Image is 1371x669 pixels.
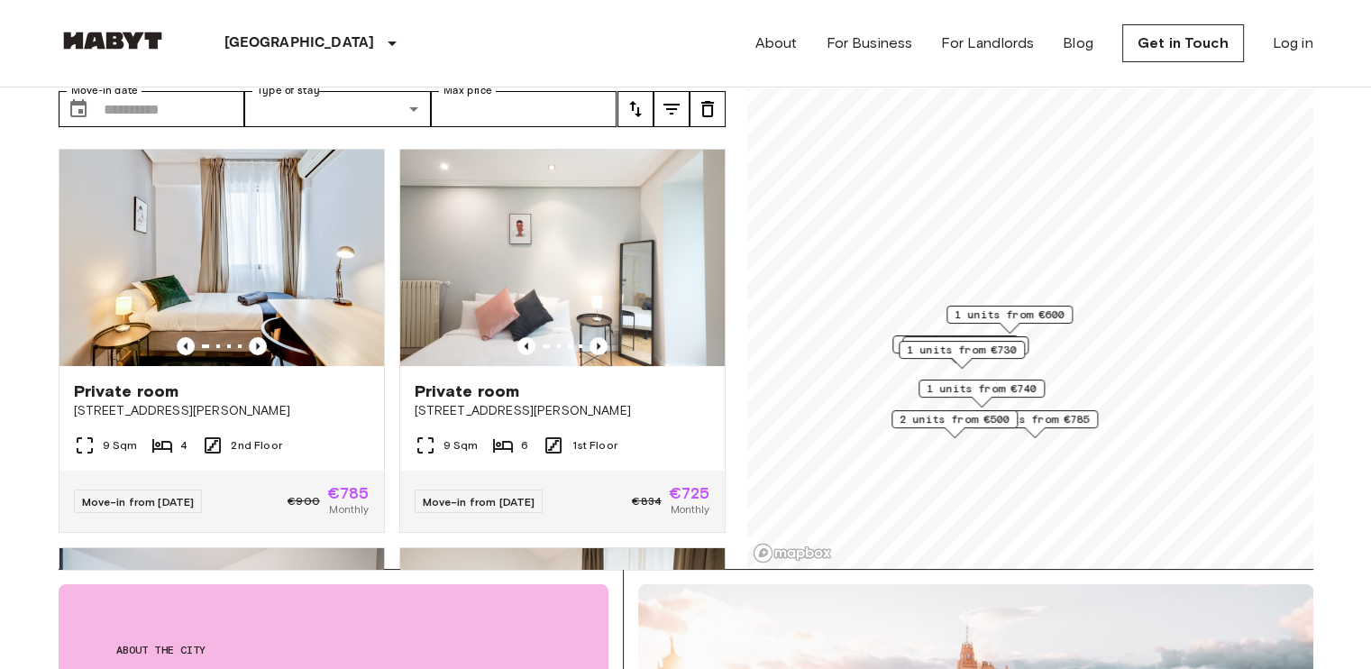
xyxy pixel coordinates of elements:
a: About [755,32,798,54]
label: Move-in date [71,83,138,98]
span: 2 units from €600 [900,336,1010,353]
span: 1st Floor [571,437,617,454]
img: Marketing picture of unit ES-15-018-001-03H [59,150,384,366]
span: [STREET_ADDRESS][PERSON_NAME] [74,402,370,420]
span: 2 units from €500 [900,411,1010,427]
span: Private room [415,380,520,402]
span: 1 units from €600 [955,307,1065,323]
div: Map marker [902,336,1028,364]
div: Map marker [892,335,1019,363]
span: Monthly [670,501,709,518]
span: 2nd Floor [231,437,281,454]
div: Map marker [891,410,1018,438]
div: Map marker [899,341,1025,369]
span: 1 units from €785 [980,411,1090,427]
div: Map marker [946,306,1073,334]
button: Choose date [60,91,96,127]
span: €900 [288,493,320,509]
span: 4 [180,437,187,454]
p: [GEOGRAPHIC_DATA] [224,32,375,54]
span: Move-in from [DATE] [82,495,195,509]
span: 9 Sqm [443,437,479,454]
span: About the city [116,642,551,658]
span: [STREET_ADDRESS][PERSON_NAME] [415,402,710,420]
button: Previous image [590,337,608,355]
span: Move-in from [DATE] [423,495,535,509]
span: Private room [74,380,179,402]
a: Get in Touch [1122,24,1244,62]
a: Mapbox logo [753,543,832,564]
span: Monthly [329,501,369,518]
button: Previous image [249,337,267,355]
a: For Business [826,32,912,54]
a: Log in [1273,32,1313,54]
img: Habyt [59,32,167,50]
span: 1 units from €515 [910,337,1020,353]
button: tune [654,91,690,127]
div: Map marker [919,380,1045,408]
span: €725 [669,485,710,501]
button: tune [690,91,726,127]
a: For Landlords [941,32,1034,54]
span: 9 Sqm [103,437,138,454]
button: Previous image [177,337,195,355]
label: Type of stay [257,83,320,98]
span: 1 units from €730 [907,342,1017,358]
span: €785 [327,485,370,501]
label: Max price [443,83,492,98]
div: Map marker [972,410,1098,438]
span: €834 [632,493,662,509]
a: Marketing picture of unit ES-15-001-001-01HPrevious imagePrevious imagePrivate room[STREET_ADDRES... [399,149,726,533]
img: Marketing picture of unit ES-15-001-001-01H [400,150,725,366]
a: Marketing picture of unit ES-15-018-001-03HPrevious imagePrevious imagePrivate room[STREET_ADDRES... [59,149,385,533]
button: Previous image [517,337,535,355]
span: 1 units from €740 [927,380,1037,397]
a: Blog [1063,32,1093,54]
button: tune [617,91,654,127]
span: 6 [521,437,528,454]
